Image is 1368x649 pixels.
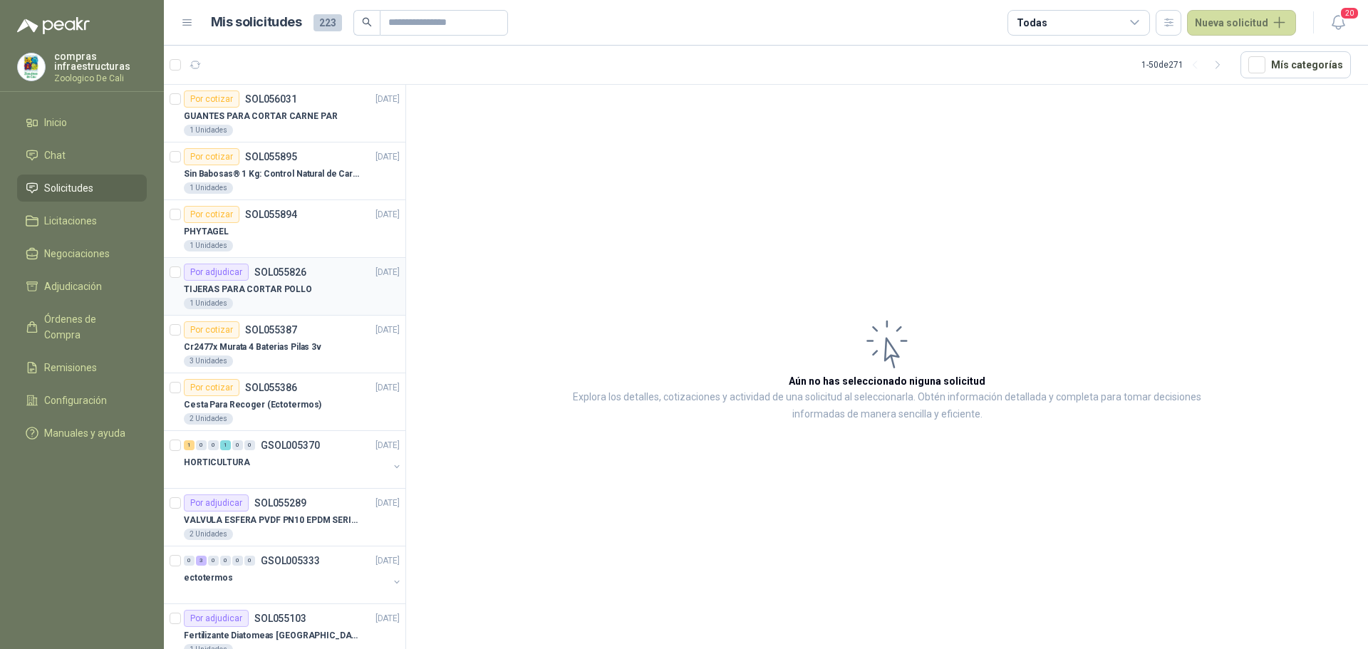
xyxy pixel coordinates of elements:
[211,12,302,33] h1: Mis solicitudes
[17,142,147,169] a: Chat
[164,489,405,546] a: Por adjudicarSOL055289[DATE] VALVULA ESFERA PVDF PN10 EPDM SERIE EX D 25MM CEPEX64926TREME2 Unidades
[184,398,321,412] p: Cesta Para Recoger (Ectotermos)
[261,440,320,450] p: GSOL005370
[184,206,239,223] div: Por cotizar
[164,200,405,258] a: Por cotizarSOL055894[DATE] PHYTAGEL1 Unidades
[184,240,233,251] div: 1 Unidades
[184,440,195,450] div: 1
[362,17,372,27] span: search
[245,94,297,104] p: SOL056031
[375,266,400,279] p: [DATE]
[184,125,233,136] div: 1 Unidades
[17,306,147,348] a: Órdenes de Compra
[17,17,90,34] img: Logo peakr
[44,393,107,408] span: Configuración
[44,147,66,163] span: Chat
[184,355,233,367] div: 3 Unidades
[245,209,297,219] p: SOL055894
[184,148,239,165] div: Por cotizar
[44,279,102,294] span: Adjudicación
[184,341,321,354] p: Cr2477x Murata 4 Baterias Pilas 3v
[184,110,338,123] p: GUANTES PARA CORTAR CARNE PAR
[375,497,400,510] p: [DATE]
[244,556,255,566] div: 0
[196,556,207,566] div: 3
[17,420,147,447] a: Manuales y ayuda
[17,240,147,267] a: Negociaciones
[1240,51,1351,78] button: Mís categorías
[789,373,985,389] h3: Aún no has seleccionado niguna solicitud
[184,571,233,585] p: ectotermos
[1187,10,1296,36] button: Nueva solicitud
[164,258,405,316] a: Por adjudicarSOL055826[DATE] TIJERAS PARA CORTAR POLLO1 Unidades
[220,440,231,450] div: 1
[184,167,361,181] p: Sin Babosas® 1 Kg: Control Natural de Caracoles y Babosas
[18,53,45,81] img: Company Logo
[44,180,93,196] span: Solicitudes
[196,440,207,450] div: 0
[184,437,403,482] a: 1 0 0 1 0 0 GSOL005370[DATE] HORTICULTURA
[208,556,219,566] div: 0
[184,529,233,540] div: 2 Unidades
[44,115,67,130] span: Inicio
[375,208,400,222] p: [DATE]
[375,612,400,625] p: [DATE]
[261,556,320,566] p: GSOL005333
[245,325,297,335] p: SOL055387
[17,109,147,136] a: Inicio
[375,93,400,106] p: [DATE]
[1325,10,1351,36] button: 20
[184,321,239,338] div: Por cotizar
[44,360,97,375] span: Remisiones
[184,264,249,281] div: Por adjudicar
[220,556,231,566] div: 0
[54,74,147,83] p: Zoologico De Cali
[17,387,147,414] a: Configuración
[1017,15,1047,31] div: Todas
[549,389,1225,423] p: Explora los detalles, cotizaciones y actividad de una solicitud al seleccionarla. Obtén informaci...
[184,283,312,296] p: TIJERAS PARA CORTAR POLLO
[244,440,255,450] div: 0
[245,152,297,162] p: SOL055895
[254,498,306,508] p: SOL055289
[164,373,405,431] a: Por cotizarSOL055386[DATE] Cesta Para Recoger (Ectotermos)2 Unidades
[44,311,133,343] span: Órdenes de Compra
[232,440,243,450] div: 0
[184,413,233,425] div: 2 Unidades
[44,213,97,229] span: Licitaciones
[375,323,400,337] p: [DATE]
[164,316,405,373] a: Por cotizarSOL055387[DATE] Cr2477x Murata 4 Baterias Pilas 3v3 Unidades
[17,175,147,202] a: Solicitudes
[375,150,400,164] p: [DATE]
[208,440,219,450] div: 0
[254,267,306,277] p: SOL055826
[184,90,239,108] div: Por cotizar
[254,613,306,623] p: SOL055103
[164,85,405,142] a: Por cotizarSOL056031[DATE] GUANTES PARA CORTAR CARNE PAR1 Unidades
[184,610,249,627] div: Por adjudicar
[184,379,239,396] div: Por cotizar
[184,552,403,598] a: 0 3 0 0 0 0 GSOL005333[DATE] ectotermos
[184,494,249,512] div: Por adjudicar
[184,298,233,309] div: 1 Unidades
[375,381,400,395] p: [DATE]
[44,425,125,441] span: Manuales y ayuda
[44,246,110,261] span: Negociaciones
[184,225,229,239] p: PHYTAGEL
[17,354,147,381] a: Remisiones
[375,439,400,452] p: [DATE]
[164,142,405,200] a: Por cotizarSOL055895[DATE] Sin Babosas® 1 Kg: Control Natural de Caracoles y Babosas1 Unidades
[184,514,361,527] p: VALVULA ESFERA PVDF PN10 EPDM SERIE EX D 25MM CEPEX64926TREME
[184,456,250,469] p: HORTICULTURA
[184,556,195,566] div: 0
[184,182,233,194] div: 1 Unidades
[313,14,342,31] span: 223
[17,207,147,234] a: Licitaciones
[245,383,297,393] p: SOL055386
[184,629,361,643] p: Fertilizante Diatomeas [GEOGRAPHIC_DATA] 25kg Polvo
[1141,53,1229,76] div: 1 - 50 de 271
[232,556,243,566] div: 0
[375,554,400,568] p: [DATE]
[1339,6,1359,20] span: 20
[54,51,147,71] p: compras infraestructuras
